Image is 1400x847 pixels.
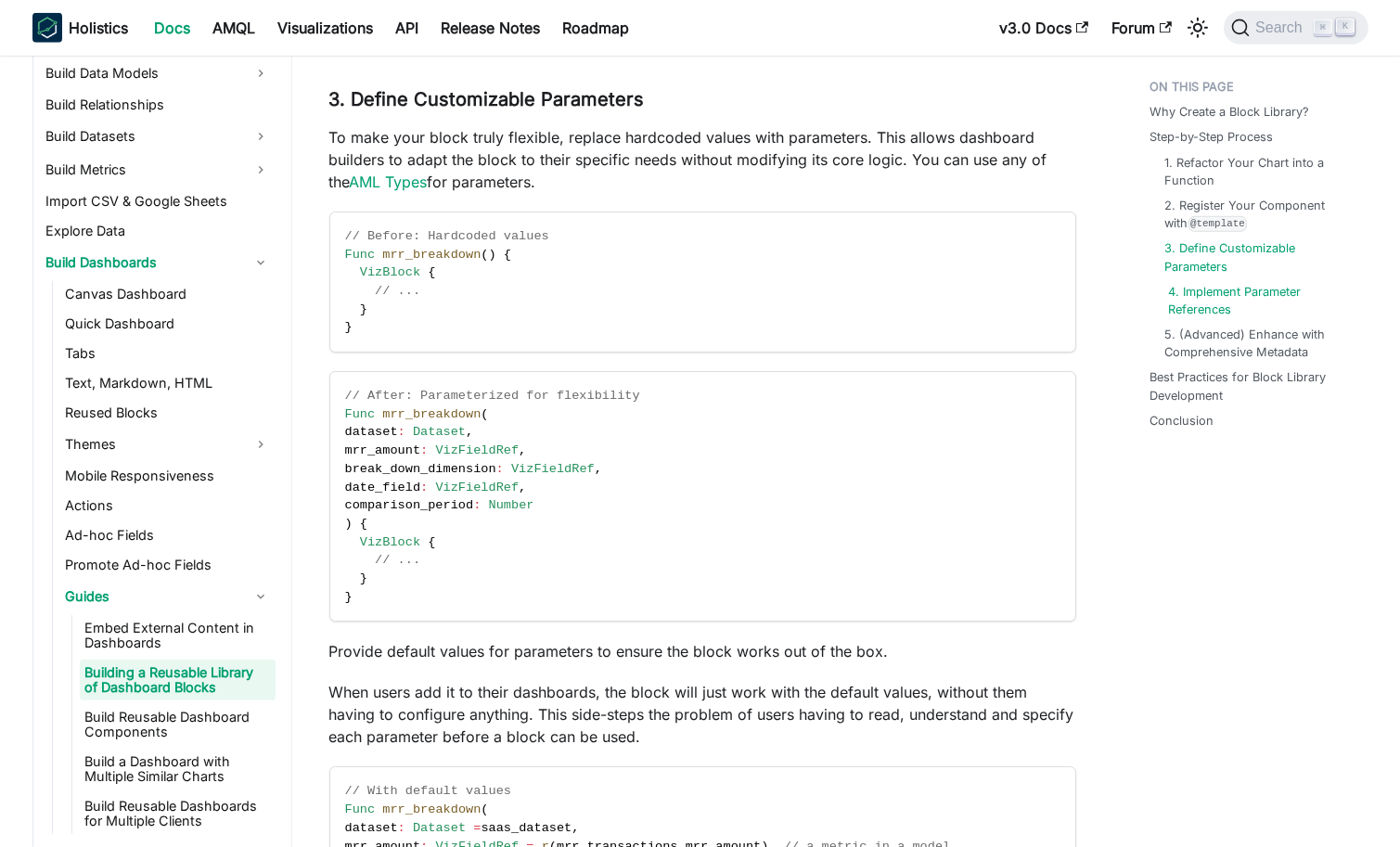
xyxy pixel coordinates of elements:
[80,749,276,789] a: Build a Dashboard with Multiple Similar Charts
[1150,103,1310,121] a: Why Create a Block Library?
[435,443,519,457] span: VizFieldRef
[350,173,428,191] a: AML Types
[435,481,519,494] span: VizFieldRef
[41,188,276,214] a: Import CSV & Google Sheets
[329,88,1076,111] h3: 3. Define Customizable Parameters
[345,443,421,457] span: mrr_amount
[595,462,602,476] span: ,
[345,462,496,476] span: break_down_dimension
[41,58,276,88] a: Build Data Models
[481,821,572,835] span: saas_dataset
[60,552,276,578] a: Promote Ad-hoc Fields
[345,821,398,835] span: dataset
[1165,197,1350,232] a: 2. Register Your Component with@template
[496,462,504,476] span: :
[382,248,481,262] span: mrr_breakdown
[345,481,421,494] span: date_field
[504,248,511,262] span: {
[80,660,276,700] a: Building a Reusable Library of Dashboard Blocks
[1169,283,1354,318] a: 4. Implement Parameter References
[413,821,466,835] span: Dataset
[345,517,353,531] span: )
[345,802,376,816] span: Func
[428,535,435,549] span: {
[60,522,276,548] a: Ad-hoc Fields
[489,248,496,262] span: )
[552,13,641,43] a: Roadmap
[398,821,405,835] span: :
[481,248,488,262] span: (
[360,302,367,316] span: }
[41,155,276,185] a: Build Metrics
[60,493,276,519] a: Actions
[1100,13,1183,43] a: Forum
[345,407,376,421] span: Func
[1165,326,1350,361] a: 5. (Advanced) Enhance with Comprehensive Metadata
[519,481,526,494] span: ,
[144,13,202,43] a: Docs
[1188,216,1248,232] code: @template
[345,229,549,243] span: // Before: Hardcoded values
[1336,19,1355,35] kbd: K
[80,793,276,834] a: Build Reusable Dashboards for Multiple Clients
[70,17,129,39] b: Holistics
[329,640,1076,662] p: Provide default values for parameters to ensure the block works out of the box.
[60,370,276,396] a: Text, Markdown, HTML
[60,400,276,426] a: Reused Blocks
[345,389,640,403] span: // After: Parameterized for flexibility
[60,430,276,459] a: Themes
[60,582,276,611] a: Guides
[1165,154,1350,189] a: 1. Refactor Your Chart into a Function
[398,425,405,439] span: :
[14,56,292,847] nav: Docs sidebar
[466,425,473,439] span: ,
[430,13,552,43] a: Release Notes
[1165,239,1350,275] a: 3. Define Customizable Parameters
[473,821,481,835] span: =
[345,320,353,334] span: }
[473,498,481,512] span: :
[1183,13,1213,43] button: Switch between dark and light mode (currently light mode)
[80,615,276,656] a: Embed External Content in Dashboards
[420,481,428,494] span: :
[41,122,276,151] a: Build Datasets
[60,281,276,307] a: Canvas Dashboard
[360,535,420,549] span: VizBlock
[385,13,430,43] a: API
[481,407,488,421] span: (
[41,218,276,244] a: Explore Data
[519,443,526,457] span: ,
[375,284,420,298] span: // ...
[1250,19,1314,36] span: Search
[1150,128,1274,146] a: Step-by-Step Process
[60,311,276,337] a: Quick Dashboard
[60,340,276,366] a: Tabs
[360,517,367,531] span: {
[80,704,276,745] a: Build Reusable Dashboard Components
[345,425,398,439] span: dataset
[202,13,267,43] a: AMQL
[345,248,376,262] span: Func
[413,425,466,439] span: Dataset
[572,821,579,835] span: ,
[41,248,276,277] a: Build Dashboards
[420,443,428,457] span: :
[345,590,353,604] span: }
[428,265,435,279] span: {
[60,463,276,489] a: Mobile Responsiveness
[32,13,129,43] a: HolisticsHolistics
[382,802,481,816] span: mrr_breakdown
[345,784,511,798] span: // With default values
[511,462,595,476] span: VizFieldRef
[1150,412,1214,430] a: Conclusion
[360,571,367,585] span: }
[1150,368,1357,404] a: Best Practices for Block Library Development
[375,553,420,567] span: // ...
[360,265,420,279] span: VizBlock
[489,498,534,512] span: Number
[345,498,474,512] span: comparison_period
[329,126,1076,193] p: To make your block truly flexible, replace hardcoded values with parameters. This allows dashboar...
[267,13,385,43] a: Visualizations
[41,92,276,118] a: Build Relationships
[1224,11,1368,45] button: Search (Command+K)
